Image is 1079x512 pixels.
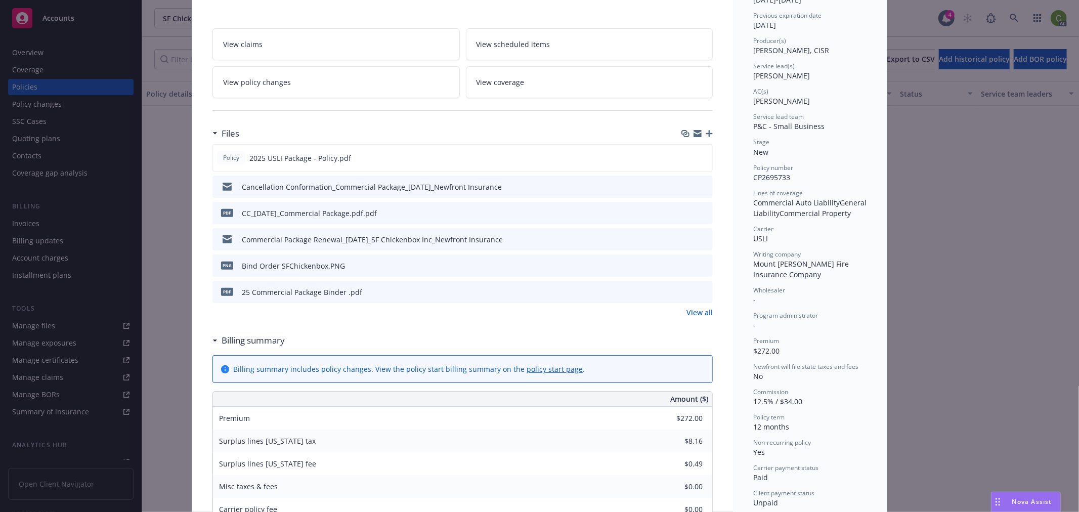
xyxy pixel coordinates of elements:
[221,209,233,217] span: pdf
[643,456,709,472] input: 0.00
[683,153,691,163] button: download file
[753,20,776,30] span: [DATE]
[753,11,822,20] span: Previous expiration date
[527,364,583,374] a: policy start page
[753,463,818,472] span: Carrier payment status
[753,447,765,457] span: Yes
[477,39,550,50] span: View scheduled items
[219,482,278,491] span: Misc taxes & fees
[221,262,233,269] span: PNG
[753,87,768,96] span: AC(s)
[753,346,780,356] span: $272.00
[753,397,802,406] span: 12.5% / $34.00
[753,498,778,507] span: Unpaid
[683,287,692,297] button: download file
[222,127,239,140] h3: Files
[242,287,362,297] div: 25 Commercial Package Binder .pdf
[219,459,316,468] span: Surplus lines [US_STATE] fee
[753,112,804,121] span: Service lead team
[700,261,709,271] button: preview file
[683,261,692,271] button: download file
[753,250,801,259] span: Writing company
[753,320,756,330] span: -
[753,438,811,447] span: Non-recurring policy
[991,492,1004,511] div: Drag to move
[753,96,810,106] span: [PERSON_NAME]
[242,182,502,192] div: Cancellation Conformation_Commercial Package_[DATE]_Newfront Insurance
[242,261,345,271] div: Bind Order SFChickenbox.PNG
[753,362,858,371] span: Newfront will file state taxes and fees
[753,336,779,345] span: Premium
[466,66,713,98] a: View coverage
[223,77,291,88] span: View policy changes
[753,46,829,55] span: [PERSON_NAME], CISR
[753,286,785,294] span: Wholesaler
[242,208,377,219] div: CC_[DATE]_Commercial Package.pdf.pdf
[643,434,709,449] input: 0.00
[753,489,814,497] span: Client payment status
[699,153,708,163] button: preview file
[753,189,803,197] span: Lines of coverage
[700,234,709,245] button: preview file
[753,371,763,381] span: No
[212,127,239,140] div: Files
[753,295,756,305] span: -
[753,147,768,157] span: New
[222,334,285,347] h3: Billing summary
[670,394,708,404] span: Amount ($)
[753,71,810,80] span: [PERSON_NAME]
[683,182,692,192] button: download file
[753,173,790,182] span: CP2695733
[753,422,789,432] span: 12 months
[233,364,585,374] div: Billing summary includes policy changes. View the policy start billing summary on the .
[477,77,525,88] span: View coverage
[700,182,709,192] button: preview file
[753,62,795,70] span: Service lead(s)
[780,208,851,218] span: Commercial Property
[753,138,769,146] span: Stage
[1012,497,1052,506] span: Nova Assist
[221,288,233,295] span: pdf
[643,411,709,426] input: 0.00
[212,334,285,347] div: Billing summary
[753,36,786,45] span: Producer(s)
[753,225,773,233] span: Carrier
[700,208,709,219] button: preview file
[753,473,768,482] span: Paid
[753,163,793,172] span: Policy number
[466,28,713,60] a: View scheduled items
[223,39,263,50] span: View claims
[242,234,503,245] div: Commercial Package Renewal_[DATE]_SF Chickenbox Inc_Newfront Insurance
[643,479,709,494] input: 0.00
[249,153,351,163] span: 2025 USLI Package - Policy.pdf
[753,121,825,131] span: P&C - Small Business
[686,307,713,318] a: View all
[753,198,840,207] span: Commercial Auto Liability
[683,208,692,219] button: download file
[753,198,869,218] span: General Liability
[753,388,788,396] span: Commission
[683,234,692,245] button: download file
[753,259,851,279] span: Mount [PERSON_NAME] Fire Insurance Company
[212,28,460,60] a: View claims
[221,153,241,162] span: Policy
[219,413,250,423] span: Premium
[700,287,709,297] button: preview file
[219,436,316,446] span: Surplus lines [US_STATE] tax
[212,66,460,98] a: View policy changes
[753,311,818,320] span: Program administrator
[753,234,768,243] span: USLI
[753,413,785,421] span: Policy term
[991,492,1061,512] button: Nova Assist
